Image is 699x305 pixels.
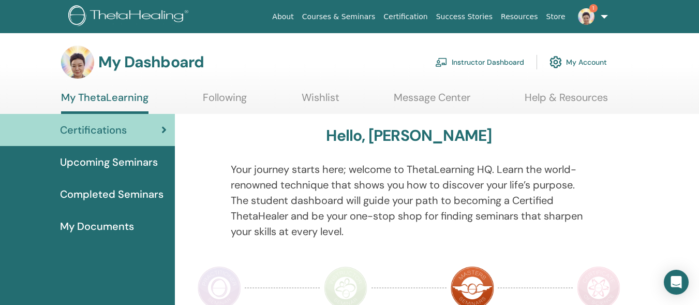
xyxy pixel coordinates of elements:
[61,91,148,114] a: My ThetaLearning
[98,53,204,71] h3: My Dashboard
[326,126,492,145] h3: Hello, [PERSON_NAME]
[525,91,608,111] a: Help & Resources
[549,53,562,71] img: cog.svg
[589,4,598,12] span: 1
[60,122,127,138] span: Certifications
[497,7,542,26] a: Resources
[298,7,380,26] a: Courses & Seminars
[60,219,134,234] span: My Documents
[268,7,298,26] a: About
[432,7,497,26] a: Success Stories
[302,91,339,111] a: Wishlist
[542,7,570,26] a: Store
[231,162,587,239] p: Your journey starts here; welcome to ThetaLearning HQ. Learn the world-renowned technique that sh...
[664,270,689,295] div: Open Intercom Messenger
[578,8,594,25] img: default.jpg
[203,91,247,111] a: Following
[379,7,432,26] a: Certification
[435,57,448,67] img: chalkboard-teacher.svg
[68,5,192,28] img: logo.png
[435,51,524,74] a: Instructor Dashboard
[394,91,470,111] a: Message Center
[549,51,607,74] a: My Account
[60,186,163,202] span: Completed Seminars
[61,46,94,79] img: default.jpg
[60,154,158,170] span: Upcoming Seminars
